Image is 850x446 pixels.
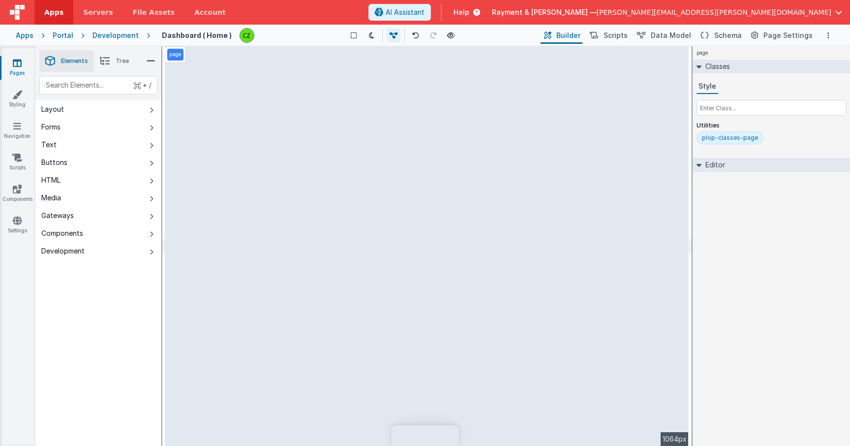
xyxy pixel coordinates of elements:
button: Scripts [586,27,630,44]
span: Scripts [604,31,628,40]
div: plop-classes-page [702,134,758,142]
button: Style [697,79,718,94]
button: Builder [541,27,582,44]
div: Buttons [41,158,67,167]
div: Development [92,31,139,40]
h4: Dashboard ( Home ) [162,32,232,39]
iframe: Marker.io feedback button [392,425,459,446]
p: page [169,51,182,59]
button: Options [822,30,834,41]
span: Page Settings [763,31,813,40]
span: [PERSON_NAME][EMAIL_ADDRESS][PERSON_NAME][DOMAIN_NAME] [597,7,831,17]
h2: Classes [701,60,730,73]
div: Media [41,193,61,203]
span: Schema [714,31,742,40]
span: Apps [44,7,63,17]
span: Builder [556,31,580,40]
button: HTML [35,171,161,189]
button: Media [35,189,161,207]
span: File Assets [133,7,175,17]
div: Gateways [41,211,74,221]
button: Gateways [35,207,161,224]
input: Enter Class... [697,100,846,116]
button: Schema [697,27,744,44]
h4: page [693,46,712,60]
div: HTML [41,175,61,185]
button: Page Settings [748,27,815,44]
div: Apps [16,31,33,40]
button: Development [35,242,161,260]
button: Data Model [634,27,693,44]
button: Text [35,136,161,154]
h2: Editor [701,158,725,172]
span: + / [134,76,152,95]
button: Rayment & [PERSON_NAME] — [PERSON_NAME][EMAIL_ADDRESS][PERSON_NAME][DOMAIN_NAME] [492,7,842,17]
span: Tree [116,57,129,65]
button: Forms [35,118,161,136]
div: --> [165,46,689,446]
div: Development [41,246,85,256]
div: Layout [41,104,64,114]
span: Help [454,7,469,17]
img: b4a104e37d07c2bfba7c0e0e4a273d04 [240,29,254,42]
span: AI Assistant [386,7,425,17]
span: Rayment & [PERSON_NAME] — [492,7,597,17]
p: Utilities [697,122,846,129]
input: Search Elements... [39,76,157,95]
button: Buttons [35,154,161,171]
button: AI Assistant [368,4,431,21]
button: Components [35,224,161,242]
div: Components [41,228,83,238]
span: Data Model [651,31,691,40]
div: 1064px [661,432,689,446]
div: Portal [53,31,73,40]
span: Elements [61,57,88,65]
span: Servers [83,7,113,17]
div: Text [41,140,57,150]
button: Layout [35,100,161,118]
div: Forms [41,122,61,132]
